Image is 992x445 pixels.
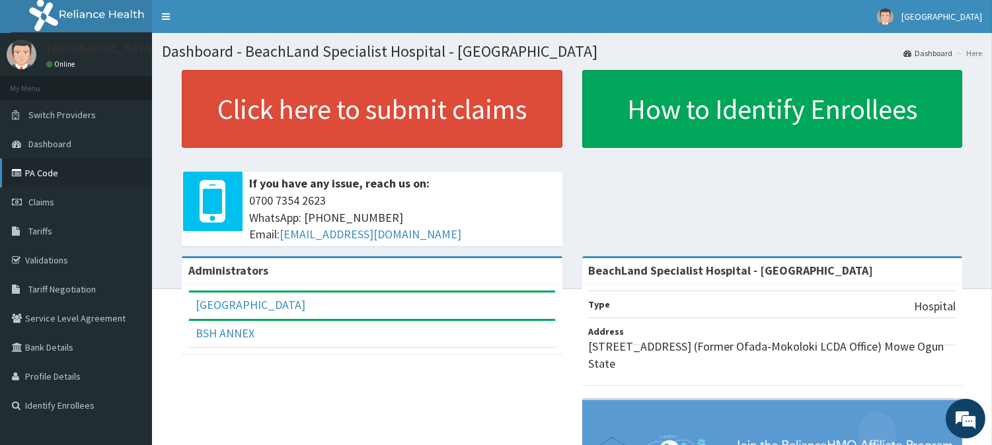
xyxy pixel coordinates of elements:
[7,40,36,69] img: User Image
[46,59,78,69] a: Online
[589,263,874,278] strong: BeachLand Specialist Hospital - [GEOGRAPHIC_DATA]
[28,225,52,237] span: Tariffs
[28,196,54,208] span: Claims
[162,43,982,60] h1: Dashboard - BeachLand Specialist Hospital - [GEOGRAPHIC_DATA]
[28,109,96,121] span: Switch Providers
[877,9,894,25] img: User Image
[182,70,562,148] a: Click here to submit claims
[589,298,611,310] b: Type
[589,338,956,372] p: [STREET_ADDRESS] (Former Ofada-Mokoloki LCDA Office) Mowe Ogun State
[280,226,461,242] a: [EMAIL_ADDRESS][DOMAIN_NAME]
[188,263,268,278] b: Administrators
[196,325,254,341] a: BSH ANNEX
[46,43,155,55] p: [GEOGRAPHIC_DATA]
[903,48,952,59] a: Dashboard
[589,325,625,337] b: Address
[249,176,430,191] b: If you have any issue, reach us on:
[28,283,96,295] span: Tariff Negotiation
[196,297,305,312] a: [GEOGRAPHIC_DATA]
[901,11,982,22] span: [GEOGRAPHIC_DATA]
[914,298,956,315] p: Hospital
[954,48,982,59] li: Here
[582,70,963,148] a: How to Identify Enrollees
[249,192,556,243] span: 0700 7354 2623 WhatsApp: [PHONE_NUMBER] Email:
[28,138,71,150] span: Dashboard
